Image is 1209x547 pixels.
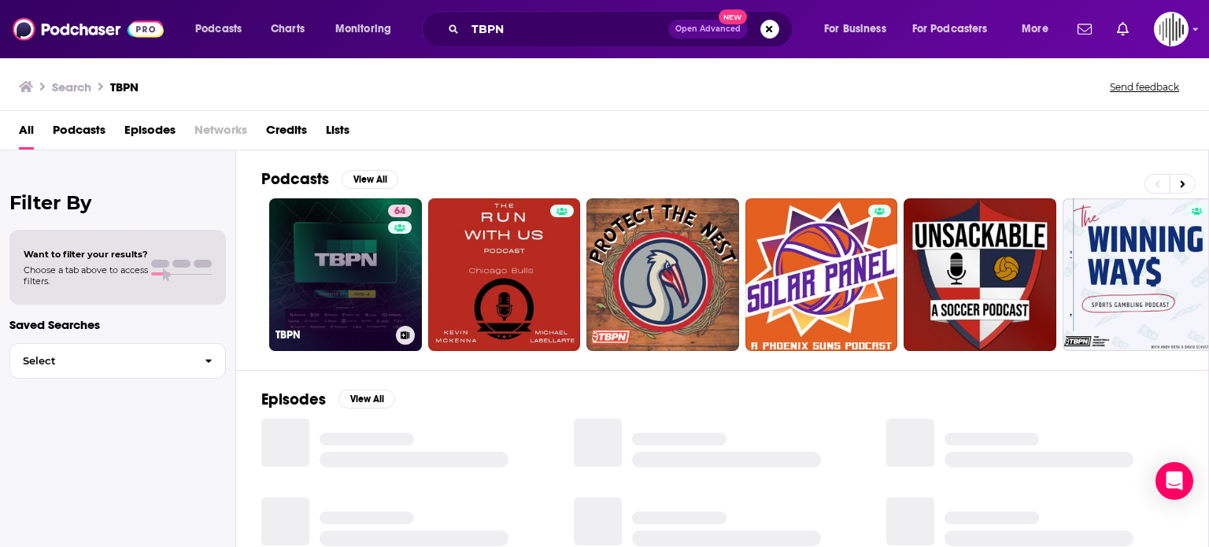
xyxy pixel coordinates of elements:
[1022,18,1048,40] span: More
[902,17,1011,42] button: open menu
[324,17,412,42] button: open menu
[1071,16,1098,43] a: Show notifications dropdown
[437,11,808,47] div: Search podcasts, credits, & more...
[261,390,395,409] a: EpisodesView All
[53,117,105,150] a: Podcasts
[342,170,398,189] button: View All
[271,18,305,40] span: Charts
[912,18,988,40] span: For Podcasters
[13,14,164,44] img: Podchaser - Follow, Share and Rate Podcasts
[719,9,747,24] span: New
[1154,12,1189,46] img: User Profile
[335,18,391,40] span: Monitoring
[194,117,247,150] span: Networks
[388,205,412,217] a: 64
[266,117,307,150] a: Credits
[1155,462,1193,500] div: Open Intercom Messenger
[465,17,668,42] input: Search podcasts, credits, & more...
[1011,17,1068,42] button: open menu
[124,117,176,150] a: Episodes
[824,18,886,40] span: For Business
[10,356,192,366] span: Select
[813,17,906,42] button: open menu
[261,390,326,409] h2: Episodes
[1154,12,1189,46] span: Logged in as gpg2
[1111,16,1135,43] a: Show notifications dropdown
[261,169,398,189] a: PodcastsView All
[261,17,314,42] a: Charts
[24,249,148,260] span: Want to filter your results?
[394,204,405,220] span: 64
[261,169,329,189] h2: Podcasts
[275,328,390,342] h3: TBPN
[110,79,139,94] h3: TBPN
[338,390,395,408] button: View All
[9,343,226,379] button: Select
[326,117,349,150] a: Lists
[195,18,242,40] span: Podcasts
[9,191,226,214] h2: Filter By
[24,264,148,286] span: Choose a tab above to access filters.
[9,317,226,332] p: Saved Searches
[19,117,34,150] a: All
[1105,80,1184,94] button: Send feedback
[1154,12,1189,46] button: Show profile menu
[675,25,741,33] span: Open Advanced
[52,79,91,94] h3: Search
[668,20,748,39] button: Open AdvancedNew
[269,198,422,351] a: 64TBPN
[184,17,262,42] button: open menu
